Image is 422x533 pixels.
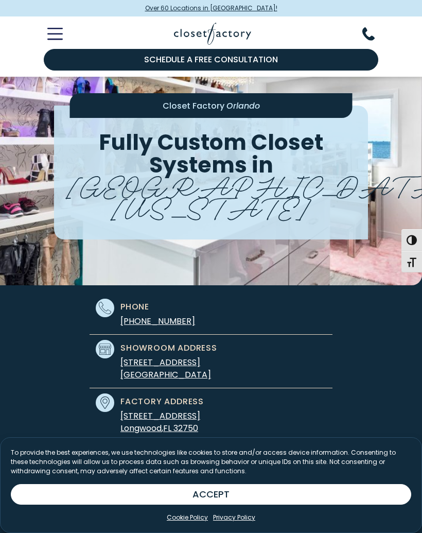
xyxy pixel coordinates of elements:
[226,100,260,112] span: Orlando
[120,301,149,313] span: Phone
[120,356,211,381] a: [STREET_ADDRESS][GEOGRAPHIC_DATA]
[11,448,411,476] p: To provide the best experiences, we use technologies like cookies to store and/or access device i...
[120,342,217,354] span: Showroom Address
[99,127,323,180] span: Fully Custom Closet Systems in
[362,27,387,41] button: Phone Number
[120,315,195,327] a: [PHONE_NUMBER]
[11,484,411,505] button: ACCEPT
[174,23,251,45] img: Closet Factory Logo
[35,28,63,40] button: Toggle Mobile Menu
[173,422,198,434] span: 32750
[401,251,422,272] button: Toggle Font size
[213,513,255,522] a: Privacy Policy
[163,422,171,434] span: FL
[120,396,204,408] span: Factory Address
[120,422,162,434] span: Longwood
[163,100,224,112] span: Closet Factory
[401,229,422,251] button: Toggle High Contrast
[167,513,208,522] a: Cookie Policy
[145,4,277,13] span: Over 60 Locations in [GEOGRAPHIC_DATA]!
[120,410,200,422] span: [STREET_ADDRESS]
[44,49,378,71] a: Schedule a Free Consultation
[120,410,200,434] a: [STREET_ADDRESS] Longwood,FL 32750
